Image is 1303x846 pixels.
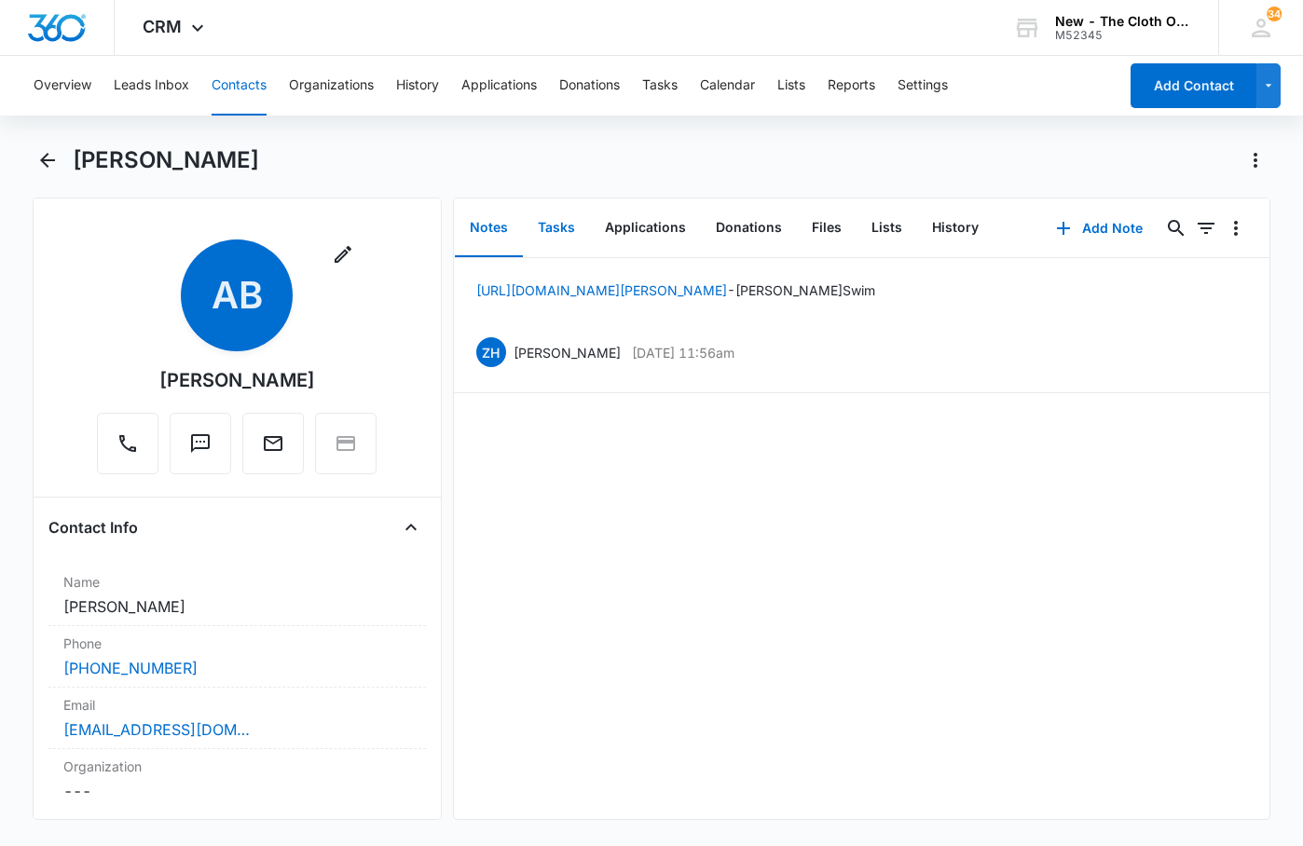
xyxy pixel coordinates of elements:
dd: [PERSON_NAME] [63,595,411,618]
a: Email [242,442,304,457]
div: account name [1055,14,1191,29]
span: CRM [143,17,182,36]
div: account id [1055,29,1191,42]
button: Add Contact [1131,63,1256,108]
button: Add Note [1037,206,1161,251]
button: Close [396,512,426,542]
button: Back [33,145,62,175]
button: Search... [1161,213,1191,243]
div: Name[PERSON_NAME] [48,565,426,626]
h4: Contact Info [48,516,138,539]
button: Call [97,413,158,474]
button: Lists [777,56,805,116]
div: Email[EMAIL_ADDRESS][DOMAIN_NAME] [48,688,426,749]
button: Overview [34,56,91,116]
button: Actions [1241,145,1270,175]
button: Applications [590,199,701,257]
button: Donations [701,199,797,257]
button: Organizations [289,56,374,116]
button: Files [797,199,857,257]
a: Call [97,442,158,457]
button: Donations [559,56,620,116]
label: Email [63,695,411,715]
button: Tasks [523,199,590,257]
label: Organization [63,757,411,776]
div: notifications count [1267,7,1282,21]
label: Name [63,572,411,592]
button: Settings [898,56,948,116]
p: [PERSON_NAME] [514,343,621,362]
span: ZH [476,337,506,367]
button: Leads Inbox [114,56,189,116]
button: Email [242,413,304,474]
span: 34 [1267,7,1282,21]
a: [URL][DOMAIN_NAME][PERSON_NAME] [476,282,727,298]
button: Tasks [642,56,678,116]
button: Contacts [212,56,267,116]
div: Phone[PHONE_NUMBER] [48,626,426,688]
label: Phone [63,634,411,653]
h1: [PERSON_NAME] [73,146,259,174]
button: Notes [455,199,523,257]
button: Calendar [700,56,755,116]
button: Lists [857,199,917,257]
label: Address [63,817,411,837]
span: AB [181,239,293,351]
p: - [PERSON_NAME] Swim [476,280,875,300]
button: Text [170,413,231,474]
a: [PHONE_NUMBER] [63,657,198,679]
a: [EMAIL_ADDRESS][DOMAIN_NAME] [63,718,250,741]
a: Text [170,442,231,457]
p: [DATE] 11:56am [632,343,734,362]
button: History [396,56,439,116]
dd: --- [63,780,411,802]
button: Applications [461,56,537,116]
button: Filters [1191,213,1221,243]
div: [PERSON_NAME] [159,366,315,394]
button: History [917,199,994,257]
button: Overflow Menu [1221,213,1251,243]
button: Reports [828,56,875,116]
div: Organization--- [48,749,426,810]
